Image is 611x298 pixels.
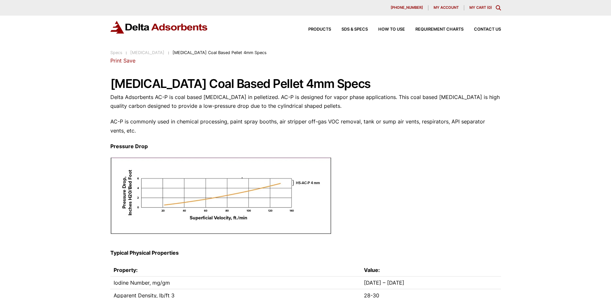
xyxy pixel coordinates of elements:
[428,5,464,10] a: My account
[110,77,501,91] h1: [MEDICAL_DATA] Coal Based Pellet 4mm Specs
[110,93,501,110] p: Delta Adsorbents AC-P is coal based [MEDICAL_DATA] in pelletized. AC-P is designed for vapor phas...
[110,276,361,289] td: Iodine Number, mg/gm
[308,27,331,32] span: Products
[130,50,164,55] a: [MEDICAL_DATA]
[496,5,501,10] div: Toggle Modal Content
[405,27,464,32] a: Requirement Charts
[361,276,501,289] td: [DATE] – [DATE]
[391,6,423,9] span: [PHONE_NUMBER]
[364,267,380,273] strong: Value:
[378,27,405,32] span: How to Use
[173,50,267,55] span: [MEDICAL_DATA] Coal Based Pellet 4mm Specs
[434,6,459,9] span: My account
[110,249,179,256] strong: Typical Physical Properties
[110,143,148,149] strong: Pressure Drop
[464,27,501,32] a: Contact Us
[368,27,405,32] a: How to Use
[469,5,492,10] a: My Cart (0)
[298,27,331,32] a: Products
[168,50,169,55] span: :
[415,27,464,32] span: Requirement Charts
[110,21,208,34] img: Delta Adsorbents
[114,267,138,273] strong: Property:
[385,5,428,10] a: [PHONE_NUMBER]
[474,27,501,32] span: Contact Us
[123,57,135,64] a: Save
[110,117,501,135] p: AC-P is commonly used in chemical processing, paint spray booths, air stripper off-gas VOC remova...
[126,50,127,55] span: :
[341,27,368,32] span: SDS & SPECS
[110,57,122,64] a: Print
[110,50,122,55] a: Specs
[331,27,368,32] a: SDS & SPECS
[488,5,491,10] span: 0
